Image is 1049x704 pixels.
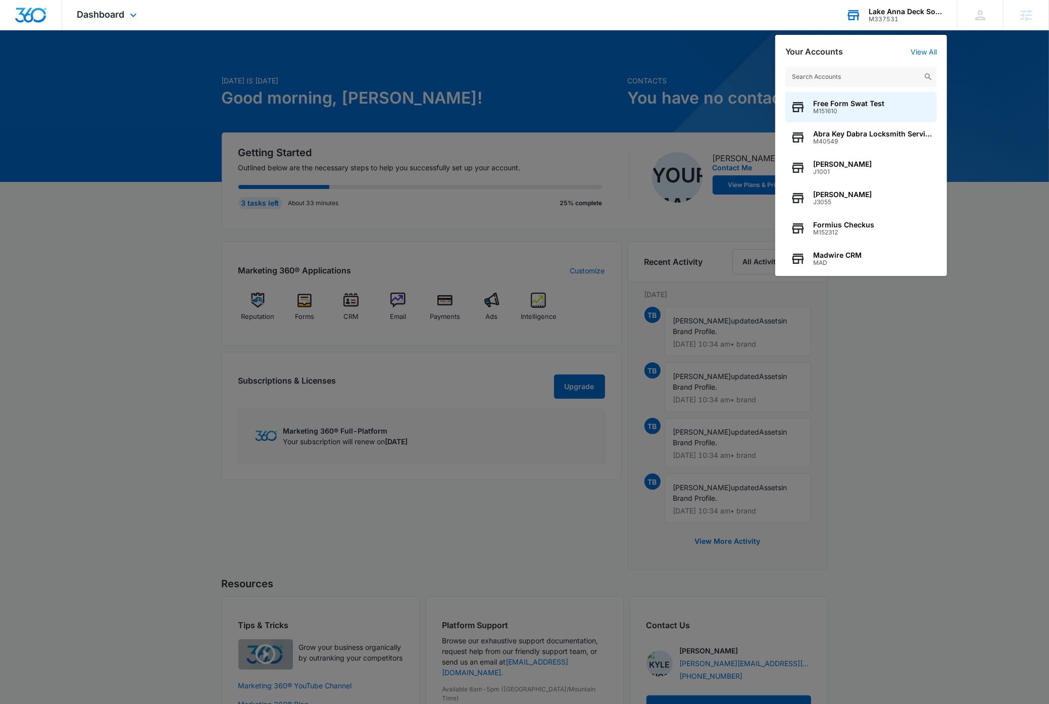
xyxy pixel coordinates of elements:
[785,153,937,183] button: [PERSON_NAME]J1001
[813,191,872,199] span: [PERSON_NAME]
[869,16,942,23] div: account id
[813,229,874,236] span: M152312
[813,221,874,229] span: Formius Checkus
[813,160,872,168] span: [PERSON_NAME]
[813,100,884,108] span: Free Form Swat Test
[77,9,125,20] span: Dashboard
[785,213,937,244] button: Formius CheckusM152312
[785,47,843,57] h2: Your Accounts
[813,199,872,206] span: J3055
[785,92,937,122] button: Free Form Swat TestM151610
[785,67,937,87] input: Search Accounts
[813,259,862,266] span: MAD
[813,251,862,259] span: Madwire CRM
[813,130,932,138] span: Abra Key Dabra Locksmith Services
[785,122,937,153] button: Abra Key Dabra Locksmith ServicesM40549
[813,138,932,145] span: M40549
[813,168,872,175] span: J1001
[911,48,937,56] a: View All
[785,183,937,213] button: [PERSON_NAME]J3055
[785,244,937,274] button: Madwire CRMMAD
[869,8,942,16] div: account name
[813,108,884,115] span: M151610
